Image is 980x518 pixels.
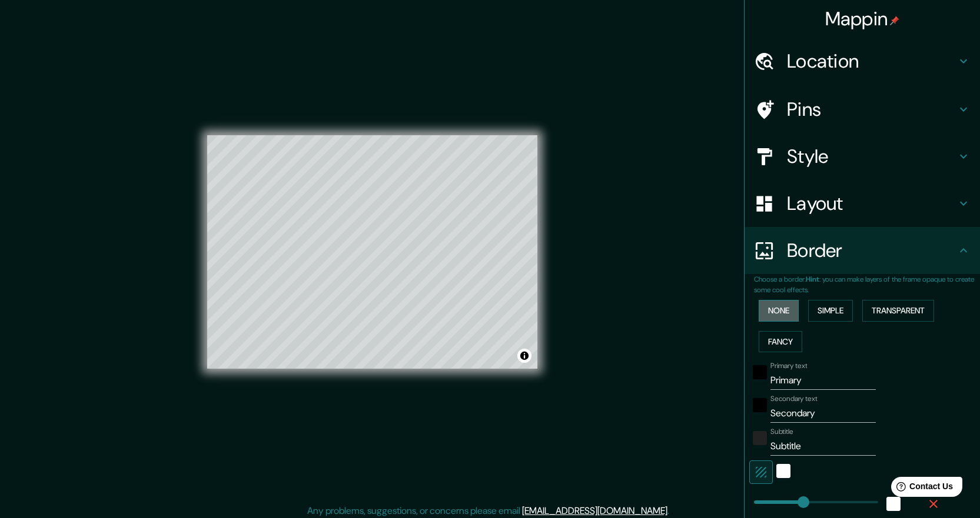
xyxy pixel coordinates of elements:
b: Hint [806,275,819,284]
h4: Mappin [825,7,900,31]
div: Style [745,133,980,180]
button: color-222222 [753,431,767,445]
button: Simple [808,300,853,322]
h4: Location [787,49,956,73]
div: . [669,504,671,518]
h4: Style [787,145,956,168]
div: Layout [745,180,980,227]
div: . [671,504,673,518]
label: Primary text [770,361,807,371]
iframe: Help widget launcher [875,472,967,505]
button: black [753,398,767,412]
h4: Border [787,239,956,262]
label: Secondary text [770,394,818,404]
div: Border [745,227,980,274]
img: pin-icon.png [890,16,899,25]
div: Pins [745,86,980,133]
h4: Layout [787,192,956,215]
div: Location [745,38,980,85]
button: Fancy [759,331,802,353]
button: Transparent [862,300,934,322]
h4: Pins [787,98,956,121]
button: white [776,464,790,478]
label: Subtitle [770,427,793,437]
p: Any problems, suggestions, or concerns please email . [307,504,669,518]
button: None [759,300,799,322]
button: Toggle attribution [517,349,531,363]
button: black [753,365,767,379]
p: Choose a border. : you can make layers of the frame opaque to create some cool effects. [754,274,980,295]
a: [EMAIL_ADDRESS][DOMAIN_NAME] [522,504,667,517]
